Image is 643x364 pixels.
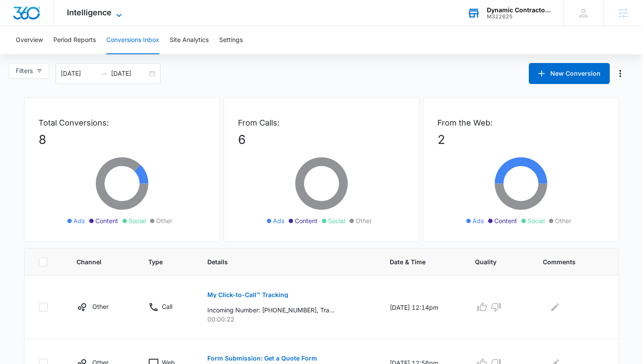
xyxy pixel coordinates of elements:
span: Type [148,257,174,266]
span: swap-right [101,70,108,77]
span: to [101,70,108,77]
p: 6 [238,130,405,149]
div: account id [487,14,551,20]
span: Channel [77,257,115,266]
span: Content [295,216,318,225]
span: Content [494,216,517,225]
button: Settings [219,26,243,54]
span: Comments [543,257,592,266]
p: From the Web: [437,117,605,129]
p: Other [92,302,108,311]
p: 2 [437,130,605,149]
input: Start date [61,69,97,78]
button: Overview [16,26,43,54]
p: Form Submission: Get a Quote Form [207,355,317,361]
span: Quality [475,257,509,266]
div: account name [487,7,551,14]
button: Period Reports [53,26,96,54]
input: End date [111,69,147,78]
span: Social [328,216,345,225]
span: Other [356,216,372,225]
span: Content [95,216,118,225]
td: [DATE] 12:14pm [379,276,465,339]
span: Ads [472,216,484,225]
span: Ads [73,216,85,225]
p: My Click-to-Call™ Tracking [207,292,288,298]
span: Other [555,216,571,225]
span: Intelligence [67,8,112,17]
span: Ads [273,216,284,225]
p: Total Conversions: [38,117,206,129]
span: Social [528,216,545,225]
span: Filters [16,66,33,76]
p: Incoming Number: [PHONE_NUMBER], Tracking Number: [PHONE_NUMBER], Ring To: [PHONE_NUMBER], Caller... [207,305,335,315]
span: Other [156,216,172,225]
span: Details [207,257,356,266]
button: Manage Numbers [613,66,627,80]
button: Filters [9,63,49,79]
button: My Click-to-Call™ Tracking [207,284,288,305]
button: Site Analytics [170,26,209,54]
button: New Conversion [529,63,610,84]
span: Social [129,216,146,225]
p: 00:00:22 [207,315,369,324]
button: Conversions Inbox [106,26,159,54]
p: Call [162,302,172,311]
p: 8 [38,130,206,149]
button: Edit Comments [548,300,562,314]
p: From Calls: [238,117,405,129]
span: Date & Time [390,257,441,266]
